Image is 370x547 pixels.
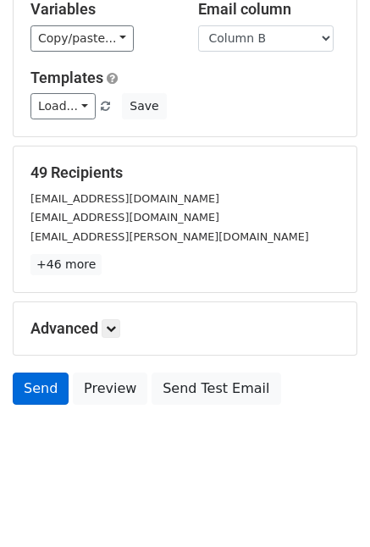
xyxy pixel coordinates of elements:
[30,25,134,52] a: Copy/paste...
[152,373,280,405] a: Send Test Email
[285,466,370,547] iframe: Chat Widget
[30,254,102,275] a: +46 more
[73,373,147,405] a: Preview
[30,163,340,182] h5: 49 Recipients
[30,211,219,224] small: [EMAIL_ADDRESS][DOMAIN_NAME]
[13,373,69,405] a: Send
[30,93,96,119] a: Load...
[30,192,219,205] small: [EMAIL_ADDRESS][DOMAIN_NAME]
[30,230,309,243] small: [EMAIL_ADDRESS][PERSON_NAME][DOMAIN_NAME]
[30,319,340,338] h5: Advanced
[122,93,166,119] button: Save
[30,69,103,86] a: Templates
